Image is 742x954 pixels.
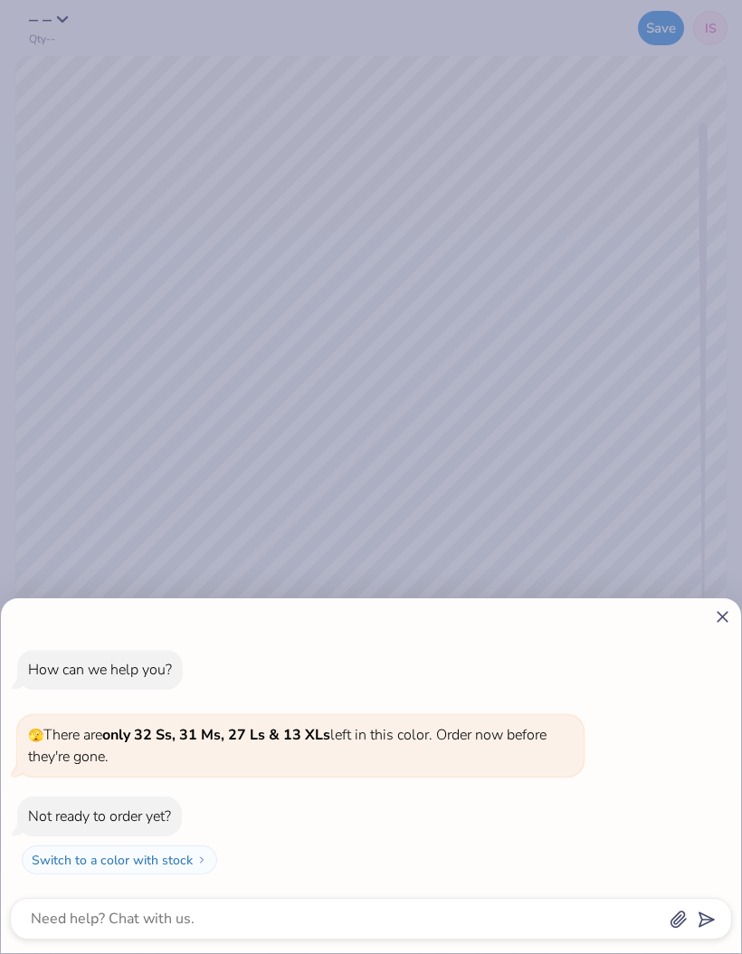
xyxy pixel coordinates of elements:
span: There are left in this color. Order now before they're gone. [28,725,547,767]
button: Switch to a color with stock [22,845,217,874]
span: 🫣 [28,727,43,744]
img: Switch to a color with stock [196,854,207,865]
div: Not ready to order yet? [28,806,171,826]
strong: only 32 Ss, 31 Ms, 27 Ls & 13 XLs [102,725,330,745]
div: How can we help you? [28,660,172,680]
